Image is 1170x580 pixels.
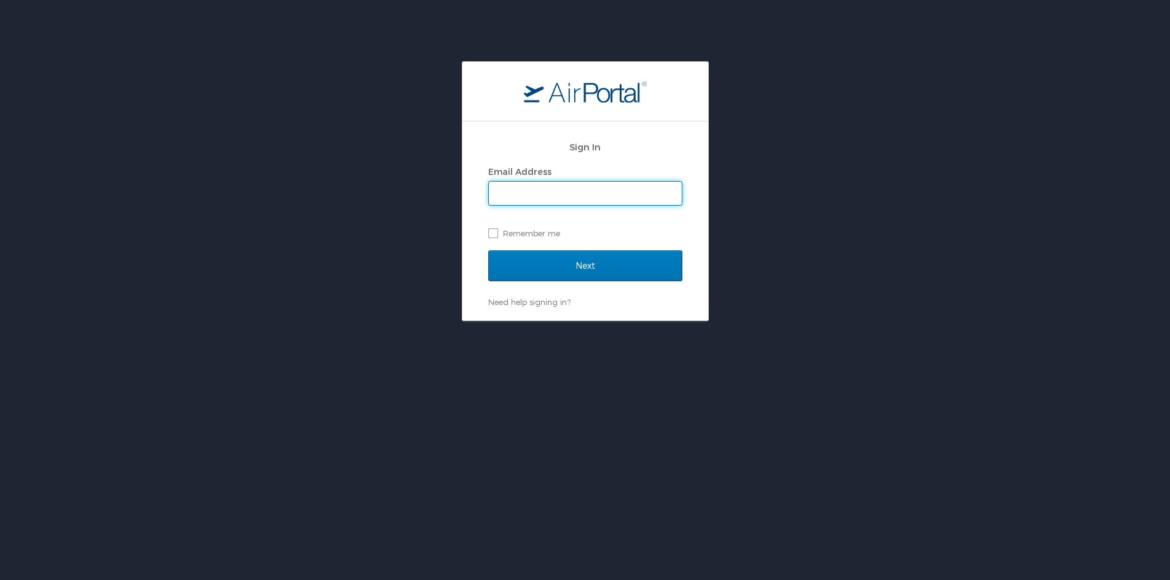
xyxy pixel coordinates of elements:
h2: Sign In [488,140,682,154]
a: Need help signing in? [488,297,571,307]
img: logo [524,80,647,102]
label: Email Address [488,166,552,177]
label: Remember me [488,224,682,242]
input: Next [488,250,682,281]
